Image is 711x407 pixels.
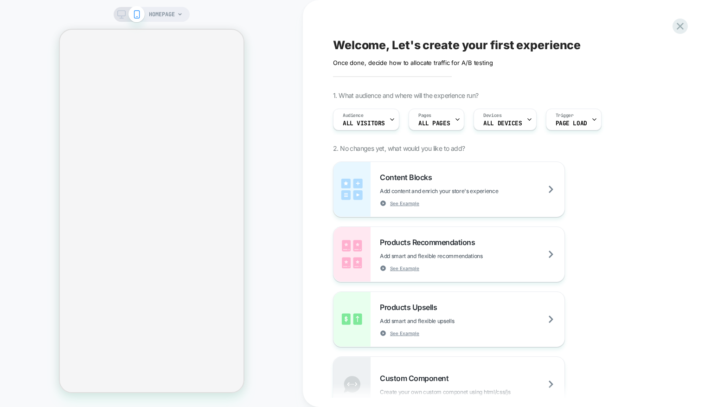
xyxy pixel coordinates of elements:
[418,112,431,119] span: Pages
[333,91,478,99] span: 1. What audience and where will the experience run?
[149,7,175,22] span: HOMEPAGE
[343,120,385,127] span: All Visitors
[380,317,500,324] span: Add smart and flexible upsells
[390,330,419,336] span: See Example
[418,120,450,127] span: ALL PAGES
[380,303,442,312] span: Products Upsells
[380,374,453,383] span: Custom Component
[380,238,480,247] span: Products Recommendations
[556,112,574,119] span: Trigger
[343,112,364,119] span: Audience
[483,112,501,119] span: Devices
[380,173,436,182] span: Content Blocks
[483,120,522,127] span: ALL DEVICES
[333,144,465,152] span: 2. No changes yet, what would you like to add?
[380,388,557,395] span: Create your own custom componet using html/css/js
[390,265,419,271] span: See Example
[390,200,419,207] span: See Example
[380,252,529,259] span: Add smart and flexible recommendations
[556,120,587,127] span: Page Load
[380,187,544,194] span: Add content and enrich your store's experience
